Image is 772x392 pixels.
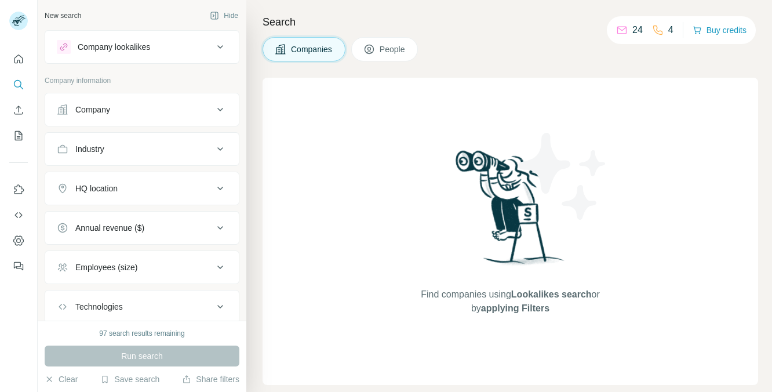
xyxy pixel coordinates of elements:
[45,214,239,242] button: Annual revenue ($)
[45,293,239,321] button: Technologies
[511,289,592,299] span: Lookalikes search
[668,23,673,37] p: 4
[417,288,603,315] span: Find companies using or by
[45,33,239,61] button: Company lookalikes
[99,328,184,339] div: 97 search results remaining
[9,74,28,95] button: Search
[75,143,104,155] div: Industry
[481,303,549,313] span: applying Filters
[45,75,239,86] p: Company information
[291,43,333,55] span: Companies
[9,100,28,121] button: Enrich CSV
[263,14,758,30] h4: Search
[75,301,123,313] div: Technologies
[45,135,239,163] button: Industry
[78,41,150,53] div: Company lookalikes
[75,262,137,273] div: Employees (size)
[511,124,615,228] img: Surfe Illustration - Stars
[45,175,239,202] button: HQ location
[9,230,28,251] button: Dashboard
[380,43,406,55] span: People
[693,22,746,38] button: Buy credits
[45,10,81,21] div: New search
[9,179,28,200] button: Use Surfe on LinkedIn
[202,7,246,24] button: Hide
[9,125,28,146] button: My lists
[75,183,118,194] div: HQ location
[632,23,643,37] p: 24
[45,373,78,385] button: Clear
[9,205,28,226] button: Use Surfe API
[450,147,571,277] img: Surfe Illustration - Woman searching with binoculars
[9,256,28,277] button: Feedback
[100,373,159,385] button: Save search
[9,49,28,70] button: Quick start
[45,96,239,124] button: Company
[75,222,144,234] div: Annual revenue ($)
[75,104,110,115] div: Company
[182,373,239,385] button: Share filters
[45,253,239,281] button: Employees (size)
